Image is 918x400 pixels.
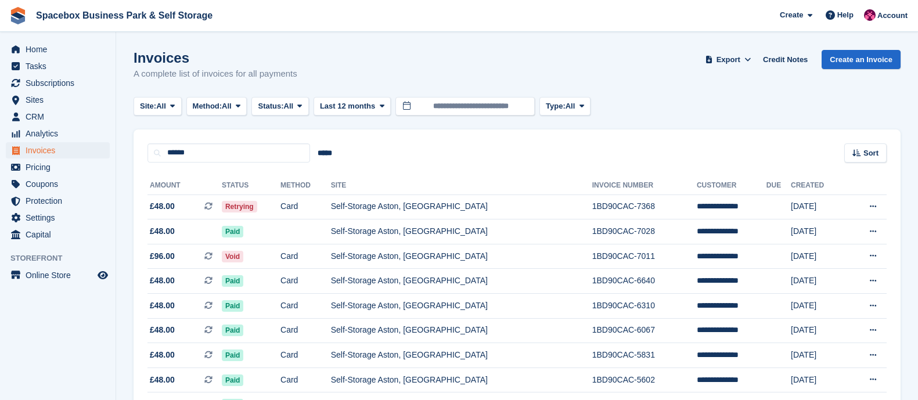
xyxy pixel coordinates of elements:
[6,176,110,192] a: menu
[26,176,95,192] span: Coupons
[96,268,110,282] a: Preview store
[150,250,175,262] span: £96.00
[26,193,95,209] span: Protection
[26,58,95,74] span: Tasks
[6,193,110,209] a: menu
[222,176,280,195] th: Status
[280,176,331,195] th: Method
[26,142,95,158] span: Invoices
[280,367,331,392] td: Card
[26,159,95,175] span: Pricing
[10,253,116,264] span: Storefront
[822,50,901,69] a: Create an Invoice
[546,100,566,112] span: Type:
[331,294,592,319] td: Self-Storage Aston, [GEOGRAPHIC_DATA]
[539,97,591,116] button: Type: All
[280,194,331,219] td: Card
[791,219,846,244] td: [DATE]
[566,100,575,112] span: All
[320,100,375,112] span: Last 12 months
[222,201,257,212] span: Retrying
[6,142,110,158] a: menu
[222,325,243,336] span: Paid
[592,194,697,219] td: 1BD90CAC-7368
[791,244,846,269] td: [DATE]
[147,176,222,195] th: Amount
[150,200,175,212] span: £48.00
[156,100,166,112] span: All
[331,176,592,195] th: Site
[6,159,110,175] a: menu
[592,219,697,244] td: 1BD90CAC-7028
[592,244,697,269] td: 1BD90CAC-7011
[280,318,331,343] td: Card
[150,225,175,237] span: £48.00
[284,100,294,112] span: All
[258,100,283,112] span: Status:
[150,275,175,287] span: £48.00
[26,226,95,243] span: Capital
[26,92,95,108] span: Sites
[280,343,331,368] td: Card
[26,41,95,57] span: Home
[186,97,247,116] button: Method: All
[150,349,175,361] span: £48.00
[150,300,175,312] span: £48.00
[6,226,110,243] a: menu
[6,41,110,57] a: menu
[26,267,95,283] span: Online Store
[758,50,812,69] a: Credit Notes
[9,7,27,24] img: stora-icon-8386f47178a22dfd0bd8f6a31ec36ba5ce8667c1dd55bd0f319d3a0aa187defe.svg
[280,294,331,319] td: Card
[222,374,243,386] span: Paid
[134,50,297,66] h1: Invoices
[134,97,182,116] button: Site: All
[26,75,95,91] span: Subscriptions
[766,176,791,195] th: Due
[864,9,876,21] img: Avishka Chauhan
[26,125,95,142] span: Analytics
[193,100,222,112] span: Method:
[592,343,697,368] td: 1BD90CAC-5831
[6,58,110,74] a: menu
[31,6,217,25] a: Spacebox Business Park & Self Storage
[6,109,110,125] a: menu
[222,275,243,287] span: Paid
[222,226,243,237] span: Paid
[6,92,110,108] a: menu
[222,300,243,312] span: Paid
[592,269,697,294] td: 1BD90CAC-6640
[150,374,175,386] span: £48.00
[592,294,697,319] td: 1BD90CAC-6310
[592,176,697,195] th: Invoice Number
[6,125,110,142] a: menu
[222,100,232,112] span: All
[140,100,156,112] span: Site:
[331,318,592,343] td: Self-Storage Aston, [GEOGRAPHIC_DATA]
[592,367,697,392] td: 1BD90CAC-5602
[703,50,754,69] button: Export
[280,269,331,294] td: Card
[717,54,740,66] span: Export
[150,324,175,336] span: £48.00
[837,9,854,21] span: Help
[280,244,331,269] td: Card
[877,10,908,21] span: Account
[251,97,308,116] button: Status: All
[6,210,110,226] a: menu
[791,343,846,368] td: [DATE]
[314,97,391,116] button: Last 12 months
[791,294,846,319] td: [DATE]
[26,109,95,125] span: CRM
[222,251,243,262] span: Void
[791,269,846,294] td: [DATE]
[331,367,592,392] td: Self-Storage Aston, [GEOGRAPHIC_DATA]
[6,267,110,283] a: menu
[331,343,592,368] td: Self-Storage Aston, [GEOGRAPHIC_DATA]
[863,147,879,159] span: Sort
[592,318,697,343] td: 1BD90CAC-6067
[134,67,297,81] p: A complete list of invoices for all payments
[222,349,243,361] span: Paid
[331,219,592,244] td: Self-Storage Aston, [GEOGRAPHIC_DATA]
[780,9,803,21] span: Create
